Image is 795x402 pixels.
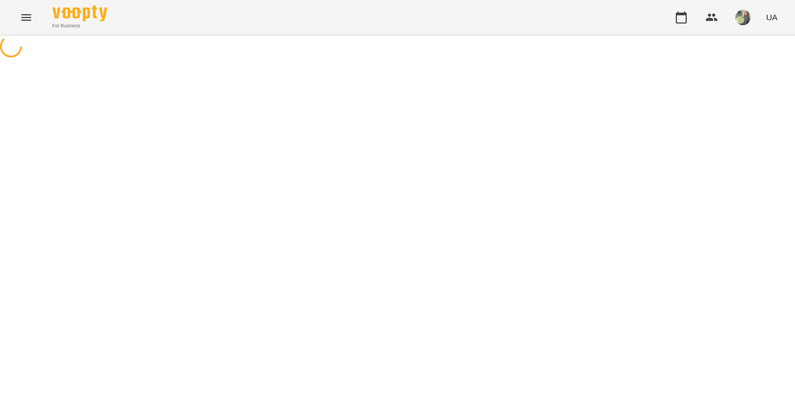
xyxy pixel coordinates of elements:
[13,4,39,31] button: Menu
[735,10,751,25] img: ad3b5f67e559e513342960d5b304636a.jpg
[52,5,107,21] img: Voopty Logo
[762,7,782,27] button: UA
[766,11,778,23] span: UA
[52,22,107,30] span: For Business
